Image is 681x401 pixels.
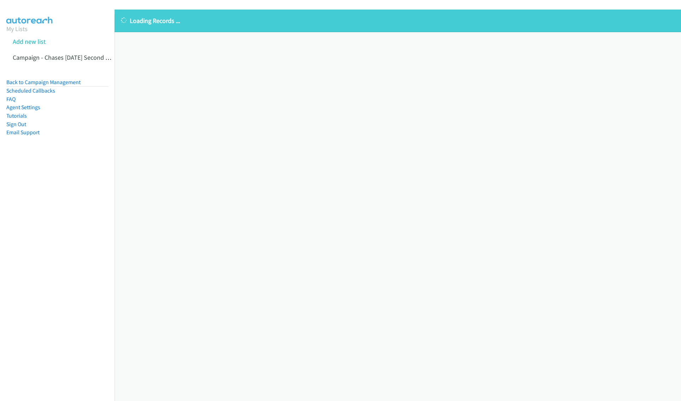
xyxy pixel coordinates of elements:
a: Back to Campaign Management [6,79,81,85]
a: Scheduled Callbacks [6,87,55,94]
a: Agent Settings [6,104,40,111]
a: Add new list [13,37,46,46]
a: My Lists [6,25,28,33]
a: FAQ [6,96,16,102]
a: Sign Out [6,121,26,128]
a: Tutorials [6,112,27,119]
p: Loading Records ... [121,16,675,25]
a: Campaign - Chases [DATE] Second Attempt [13,53,127,61]
a: Email Support [6,129,40,136]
